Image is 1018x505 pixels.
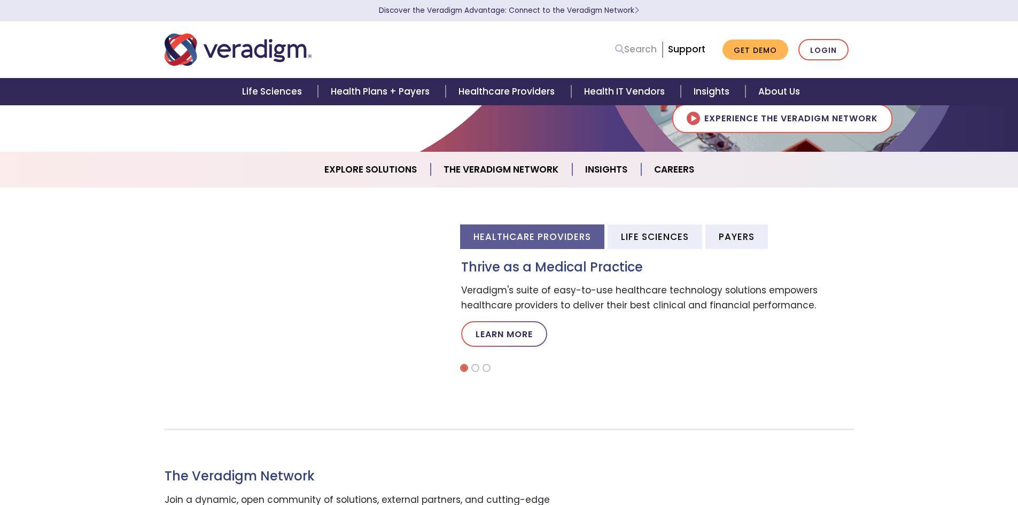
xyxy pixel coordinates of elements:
span: Learn More [634,5,639,15]
p: Veradigm's suite of easy-to-use healthcare technology solutions empowers healthcare providers to ... [461,283,854,312]
a: Careers [641,156,707,183]
a: Search [615,42,657,57]
a: Learn More [461,321,547,347]
a: Insights [681,78,745,105]
a: Login [798,39,849,61]
img: Veradigm logo [165,32,312,67]
a: Insights [572,156,641,183]
li: Payers [705,224,768,248]
a: The Veradigm Network [431,156,572,183]
a: Discover the Veradigm Advantage: Connect to the Veradigm NetworkLearn More [379,5,639,15]
a: Get Demo [722,40,788,60]
a: Health IT Vendors [571,78,681,105]
a: Health Plans + Payers [318,78,446,105]
li: Healthcare Providers [460,224,604,248]
a: Life Sciences [229,78,318,105]
a: Explore Solutions [312,156,431,183]
h3: The Veradigm Network [165,469,560,484]
a: Support [668,43,705,56]
a: Healthcare Providers [446,78,571,105]
a: About Us [745,78,813,105]
h3: Thrive as a Medical Practice [461,260,854,275]
li: Life Sciences [608,224,702,248]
